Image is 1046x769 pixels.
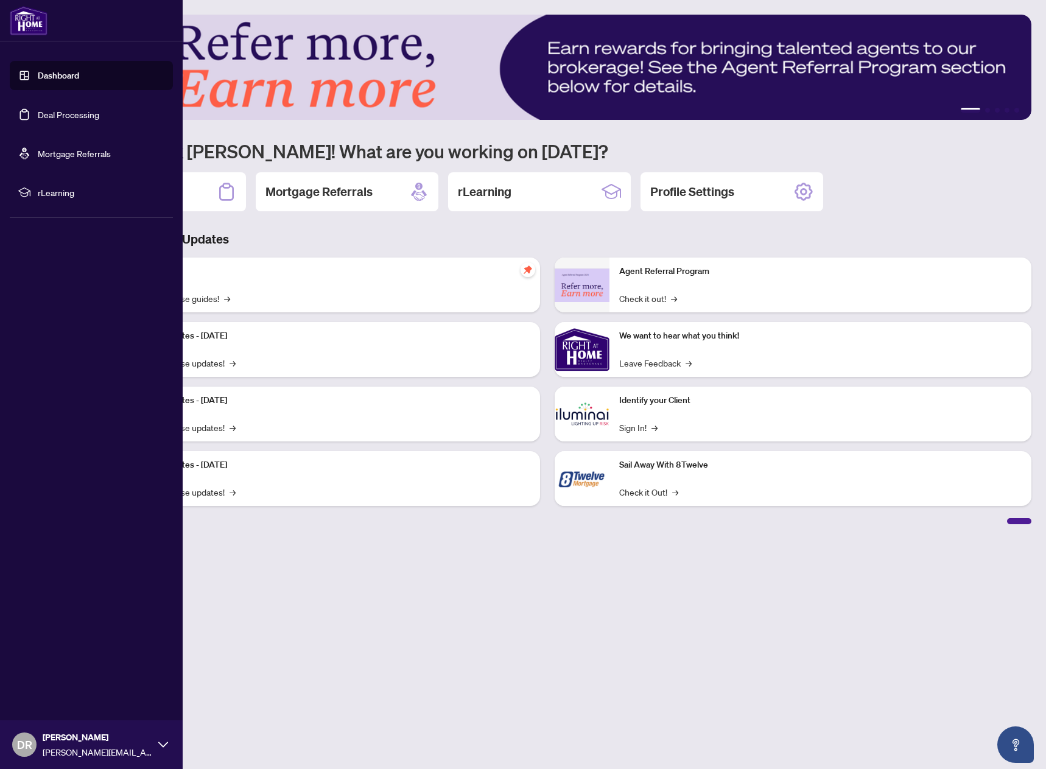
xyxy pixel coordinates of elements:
[619,394,1022,407] p: Identify your Client
[651,421,658,434] span: →
[619,329,1022,343] p: We want to hear what you think!
[521,262,535,277] span: pushpin
[230,356,236,370] span: →
[619,356,692,370] a: Leave Feedback→
[63,231,1031,248] h3: Brokerage & Industry Updates
[555,322,609,377] img: We want to hear what you think!
[224,292,230,305] span: →
[43,745,152,759] span: [PERSON_NAME][EMAIL_ADDRESS][PERSON_NAME][DOMAIN_NAME]
[672,485,678,499] span: →
[650,183,734,200] h2: Profile Settings
[128,458,530,472] p: Platform Updates - [DATE]
[128,265,530,278] p: Self-Help
[458,183,511,200] h2: rLearning
[671,292,677,305] span: →
[128,329,530,343] p: Platform Updates - [DATE]
[265,183,373,200] h2: Mortgage Referrals
[38,148,111,159] a: Mortgage Referrals
[995,108,1000,113] button: 3
[619,265,1022,278] p: Agent Referral Program
[43,731,152,744] span: [PERSON_NAME]
[10,6,47,35] img: logo
[555,451,609,506] img: Sail Away With 8Twelve
[38,109,99,120] a: Deal Processing
[997,726,1034,763] button: Open asap
[555,387,609,441] img: Identify your Client
[38,70,79,81] a: Dashboard
[555,269,609,302] img: Agent Referral Program
[17,736,32,753] span: DR
[1005,108,1009,113] button: 4
[686,356,692,370] span: →
[230,485,236,499] span: →
[619,292,677,305] a: Check it out!→
[1014,108,1019,113] button: 5
[619,421,658,434] a: Sign In!→
[63,139,1031,163] h1: Welcome back [PERSON_NAME]! What are you working on [DATE]?
[619,458,1022,472] p: Sail Away With 8Twelve
[38,186,164,199] span: rLearning
[961,108,980,113] button: 1
[128,394,530,407] p: Platform Updates - [DATE]
[230,421,236,434] span: →
[63,15,1031,120] img: Slide 0
[619,485,678,499] a: Check it Out!→
[985,108,990,113] button: 2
